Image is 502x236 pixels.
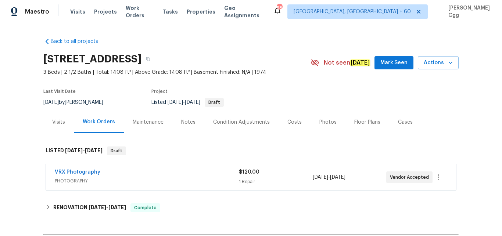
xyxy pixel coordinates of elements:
div: Visits [52,119,65,126]
span: [DATE] [313,175,328,180]
span: Work Orders [126,4,154,19]
button: Actions [418,56,459,70]
h2: [STREET_ADDRESS] [43,55,141,63]
div: Maintenance [133,119,164,126]
span: [DATE] [330,175,345,180]
div: RENOVATION [DATE]-[DATE]Complete [43,199,459,217]
span: [DATE] [85,148,103,153]
span: [DATE] [185,100,200,105]
div: by [PERSON_NAME] [43,98,112,107]
span: Properties [187,8,215,15]
div: Floor Plans [354,119,380,126]
div: 1 Repair [239,178,312,185]
div: LISTED [DATE]-[DATE]Draft [43,139,459,163]
span: Vendor Accepted [390,174,432,181]
span: Geo Assignments [224,4,264,19]
span: Not seen [324,59,370,66]
a: Back to all projects [43,38,114,45]
div: Condition Adjustments [213,119,270,126]
span: $120.00 [239,170,259,175]
span: Project [151,89,168,94]
span: [DATE] [89,205,106,210]
span: Last Visit Date [43,89,76,94]
span: [PERSON_NAME] Ggg [445,4,491,19]
span: Projects [94,8,117,15]
div: Notes [181,119,196,126]
span: - [168,100,200,105]
span: Draft [108,147,125,155]
span: Tasks [162,9,178,14]
div: Work Orders [83,118,115,126]
span: - [89,205,126,210]
span: [DATE] [43,100,59,105]
span: [GEOGRAPHIC_DATA], [GEOGRAPHIC_DATA] + 60 [294,8,411,15]
div: Costs [287,119,302,126]
span: [DATE] [108,205,126,210]
div: Photos [319,119,337,126]
span: PHOTOGRAPHY [55,177,239,185]
div: 586 [277,4,282,12]
span: 3 Beds | 2 1/2 Baths | Total: 1408 ft² | Above Grade: 1408 ft² | Basement Finished: N/A | 1974 [43,69,311,76]
span: - [65,148,103,153]
button: Mark Seen [374,56,413,70]
button: Copy Address [141,52,155,66]
span: - [313,174,345,181]
h6: RENOVATION [53,203,126,212]
span: Maestro [25,8,49,15]
span: [DATE] [65,148,83,153]
h6: LISTED [46,146,103,155]
a: VRX Photography [55,170,100,175]
span: Listed [151,100,224,105]
span: [DATE] [168,100,183,105]
span: Complete [131,204,159,211]
em: [DATE] [350,59,370,66]
span: Mark Seen [380,58,408,68]
span: Actions [424,58,453,68]
div: Cases [398,119,413,126]
span: Draft [205,100,223,105]
span: Visits [70,8,85,15]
